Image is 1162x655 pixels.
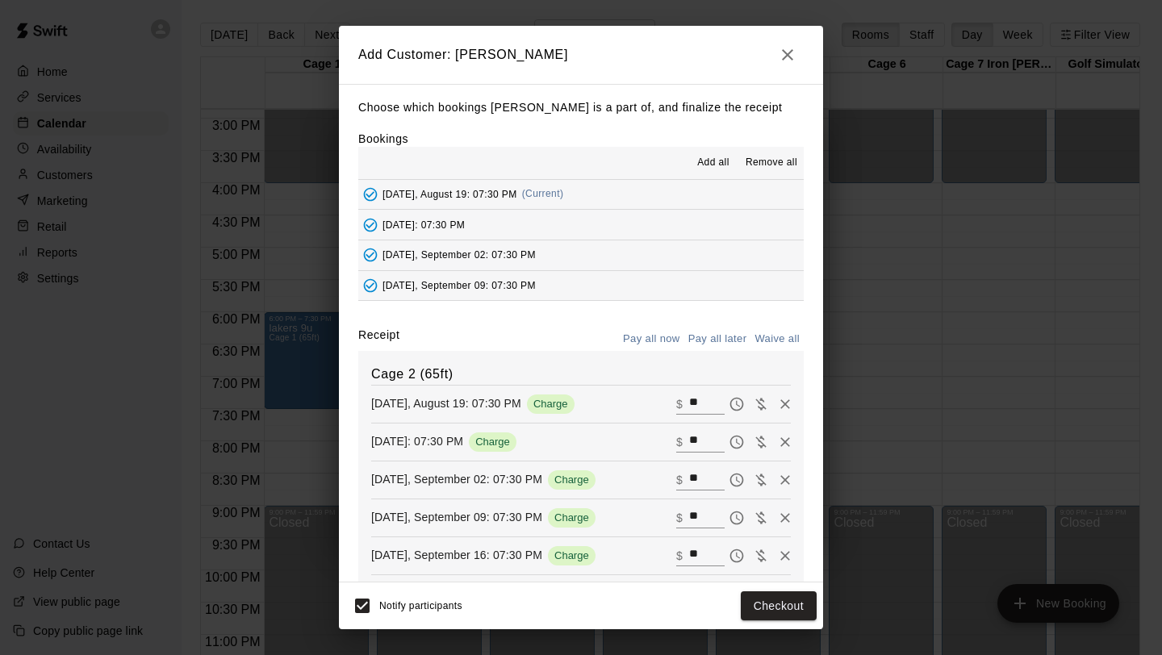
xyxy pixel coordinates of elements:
[741,591,817,621] button: Checkout
[725,472,749,486] span: Pay later
[773,430,797,454] button: Remove
[382,219,465,230] span: [DATE]: 07:30 PM
[358,327,399,352] label: Receipt
[619,327,684,352] button: Pay all now
[749,472,773,486] span: Waive payment
[749,548,773,561] span: Waive payment
[371,509,542,525] p: [DATE], September 09: 07:30 PM
[773,544,797,568] button: Remove
[358,271,804,301] button: Added - Collect Payment[DATE], September 09: 07:30 PM
[382,279,536,290] span: [DATE], September 09: 07:30 PM
[773,468,797,492] button: Remove
[548,511,596,524] span: Charge
[725,548,749,561] span: Pay later
[676,396,683,412] p: $
[371,547,542,563] p: [DATE], September 16: 07:30 PM
[358,182,382,207] button: Added - Collect Payment
[773,506,797,530] button: Remove
[725,434,749,448] span: Pay later
[676,472,683,488] p: $
[688,150,739,176] button: Add all
[676,510,683,526] p: $
[371,395,521,411] p: [DATE], August 19: 07:30 PM
[371,364,791,385] h6: Cage 2 (65ft)
[522,188,564,199] span: (Current)
[379,600,462,611] span: Notify participants
[773,582,797,606] button: Remove
[676,548,683,564] p: $
[739,150,804,176] button: Remove all
[358,213,382,237] button: Added - Collect Payment
[725,510,749,524] span: Pay later
[382,188,517,199] span: [DATE], August 19: 07:30 PM
[382,249,536,261] span: [DATE], September 02: 07:30 PM
[749,510,773,524] span: Waive payment
[676,434,683,450] p: $
[358,180,804,210] button: Added - Collect Payment[DATE], August 19: 07:30 PM(Current)
[725,396,749,410] span: Pay later
[358,243,382,267] button: Added - Collect Payment
[339,26,823,84] h2: Add Customer: [PERSON_NAME]
[358,132,408,145] label: Bookings
[527,398,575,410] span: Charge
[750,327,804,352] button: Waive all
[548,474,596,486] span: Charge
[749,396,773,410] span: Waive payment
[469,436,516,448] span: Charge
[358,273,382,298] button: Added - Collect Payment
[358,240,804,270] button: Added - Collect Payment[DATE], September 02: 07:30 PM
[371,471,542,487] p: [DATE], September 02: 07:30 PM
[358,98,804,118] p: Choose which bookings [PERSON_NAME] is a part of, and finalize the receipt
[746,155,797,171] span: Remove all
[773,392,797,416] button: Remove
[697,155,729,171] span: Add all
[548,549,596,561] span: Charge
[749,434,773,448] span: Waive payment
[371,433,463,449] p: [DATE]: 07:30 PM
[684,327,751,352] button: Pay all later
[358,210,804,240] button: Added - Collect Payment[DATE]: 07:30 PM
